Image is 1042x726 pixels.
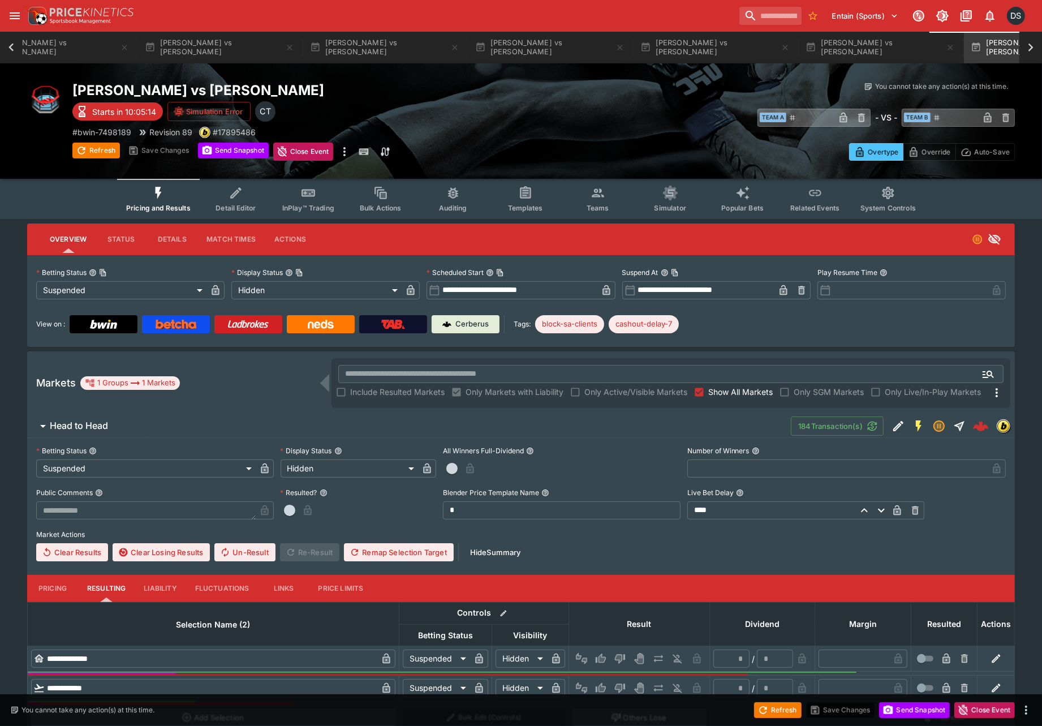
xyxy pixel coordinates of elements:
button: Not Set [572,679,591,697]
button: Void [630,679,648,697]
button: Push [649,679,668,697]
span: cashout-delay-7 [609,319,679,330]
button: Close Event [273,143,334,161]
button: Resulting [78,575,135,602]
img: Sportsbook Management [50,19,111,24]
span: Team B [904,113,931,122]
div: Hidden [496,679,547,697]
svg: Suspended [932,419,946,433]
div: Daniel Solti [1007,7,1025,25]
span: block-sa-clients [535,319,604,330]
div: bwin [997,419,1010,433]
button: Simulation Error [167,102,251,121]
button: Scheduled StartCopy To Clipboard [486,269,494,277]
button: [PERSON_NAME] vs [PERSON_NAME] [799,32,962,63]
p: Starts in 10:05:14 [92,106,156,118]
button: SGM Enabled [908,416,929,436]
th: Dividend [710,602,815,646]
button: Notifications [980,6,1000,26]
button: Bulk edit [496,606,511,621]
img: Ladbrokes [227,320,269,329]
span: Re-Result [280,543,339,561]
th: Resulted [911,602,978,646]
button: 184Transaction(s) [791,416,884,436]
p: Auto-Save [974,146,1010,158]
div: 1 Groups 1 Markets [85,376,175,390]
th: Result [569,602,710,646]
button: [PERSON_NAME] vs [PERSON_NAME] [468,32,631,63]
img: Betcha [156,320,196,329]
button: Resulted? [320,489,328,497]
img: bwin.png [200,127,210,138]
img: mma.png [27,81,63,118]
p: Display Status [231,268,283,277]
button: Play Resume Time [880,269,888,277]
p: You cannot take any action(s) at this time. [21,705,154,715]
span: Only Live/In-Play Markets [885,386,981,398]
button: Pricing [27,575,78,602]
span: Simulator [655,204,686,212]
button: Lose [611,650,629,668]
button: Match Times [197,226,265,253]
button: Copy To Clipboard [671,269,679,277]
h6: Head to Head [50,420,108,432]
button: HideSummary [463,543,528,561]
button: Head to Head [27,415,791,437]
div: Event type filters [117,179,925,219]
button: Live Bet Delay [736,489,744,497]
div: bwin [199,127,210,138]
img: logo-cerberus--red.svg [973,418,989,434]
svg: Hidden [988,233,1001,246]
button: [PERSON_NAME] vs [PERSON_NAME] [303,32,466,63]
span: Team A [760,113,786,122]
h6: - VS - [875,111,897,123]
div: Suspended [403,679,470,697]
span: Only Markets with Liability [466,386,563,398]
button: No Bookmarks [804,7,822,25]
div: Suspended [403,650,470,668]
p: Overtype [868,146,898,158]
button: All Winners Full-Dividend [526,447,534,455]
button: Suspend AtCopy To Clipboard [661,269,669,277]
button: Push [649,650,668,668]
button: Auto-Save [955,143,1015,161]
p: All Winners Full-Dividend [443,446,524,456]
button: Override [903,143,955,161]
span: Visibility [501,629,560,642]
button: Betting Status [89,447,97,455]
th: Actions [978,602,1015,646]
button: Open [978,364,998,384]
img: Cerberus [442,320,451,329]
div: / [752,682,755,694]
span: Pricing and Results [126,204,191,212]
div: Suspended [36,459,256,478]
div: Hidden [496,650,547,668]
span: Show All Markets [708,386,773,398]
button: Eliminated In Play [669,650,687,668]
button: more [338,143,351,161]
p: Blender Price Template Name [443,488,539,497]
button: Copy To Clipboard [295,269,303,277]
div: / [752,653,755,665]
div: Betting Target: cerberus [535,315,604,333]
button: Price Limits [309,575,373,602]
span: Only Active/Visible Markets [584,386,687,398]
button: Daniel Solti [1004,3,1028,28]
button: Close Event [954,702,1015,718]
button: Void [630,650,648,668]
button: Win [592,650,610,668]
img: Bwin [90,320,117,329]
button: Details [147,226,197,253]
label: Market Actions [36,526,1006,543]
p: Revision 89 [149,126,192,138]
button: [PERSON_NAME] vs [PERSON_NAME] [138,32,301,63]
button: Connected to PK [908,6,929,26]
button: Remap Selection Target [344,543,454,561]
button: Lose [611,679,629,697]
p: Copy To Clipboard [72,126,131,138]
button: Blender Price Template Name [541,489,549,497]
label: Tags: [514,315,531,333]
a: Cerberus [432,315,500,333]
img: bwin [997,420,1010,432]
span: Only SGM Markets [794,386,864,398]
